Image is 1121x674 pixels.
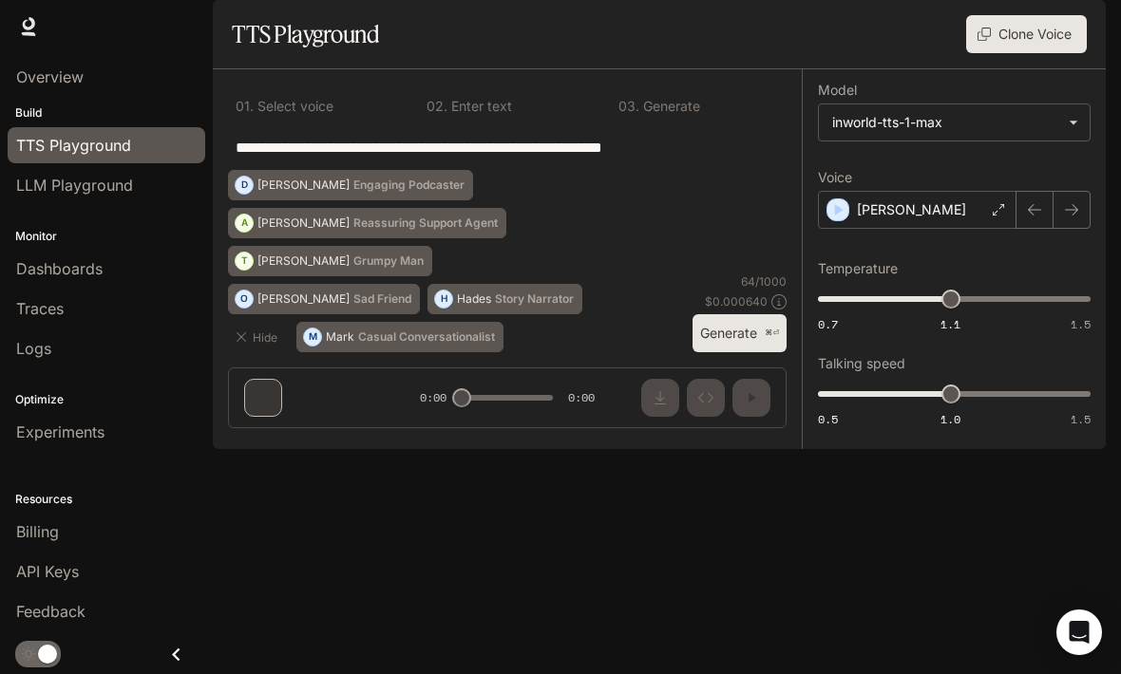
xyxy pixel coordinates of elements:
p: [PERSON_NAME] [257,179,350,191]
button: A[PERSON_NAME]Reassuring Support Agent [228,208,506,238]
p: Sad Friend [353,293,411,305]
div: D [236,170,253,200]
p: Select voice [254,100,333,113]
button: T[PERSON_NAME]Grumpy Man [228,246,432,276]
p: Hades [457,293,491,305]
p: [PERSON_NAME] [257,217,350,229]
div: A [236,208,253,238]
button: HHadesStory Narrator [427,284,582,314]
span: 0.7 [818,316,838,332]
button: Hide [228,322,289,352]
span: 1.5 [1071,411,1091,427]
div: inworld-tts-1-max [819,104,1090,140]
p: Temperature [818,262,898,275]
p: Enter text [447,100,512,113]
p: Engaging Podcaster [353,179,465,191]
p: Talking speed [818,357,905,370]
p: 0 2 . [427,100,447,113]
div: H [435,284,452,314]
p: [PERSON_NAME] [857,200,966,219]
p: [PERSON_NAME] [257,293,350,305]
p: 0 3 . [618,100,639,113]
span: 1.1 [940,316,960,332]
p: Grumpy Man [353,255,424,267]
button: Generate⌘⏎ [693,314,787,353]
h1: TTS Playground [232,15,379,53]
p: ⌘⏎ [765,328,779,339]
p: Voice [818,171,852,184]
div: inworld-tts-1-max [832,113,1059,132]
p: 0 1 . [236,100,254,113]
div: Open Intercom Messenger [1056,609,1102,655]
p: Mark [326,331,354,343]
button: O[PERSON_NAME]Sad Friend [228,284,420,314]
div: O [236,284,253,314]
button: Clone Voice [966,15,1087,53]
div: T [236,246,253,276]
p: Generate [639,100,700,113]
p: Reassuring Support Agent [353,217,498,229]
button: MMarkCasual Conversationalist [296,322,503,352]
p: Model [818,84,857,97]
span: 0.5 [818,411,838,427]
p: Casual Conversationalist [358,331,495,343]
p: Story Narrator [495,293,574,305]
span: 1.0 [940,411,960,427]
span: 1.5 [1071,316,1091,332]
button: D[PERSON_NAME]Engaging Podcaster [228,170,473,200]
div: M [304,322,321,352]
p: [PERSON_NAME] [257,255,350,267]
